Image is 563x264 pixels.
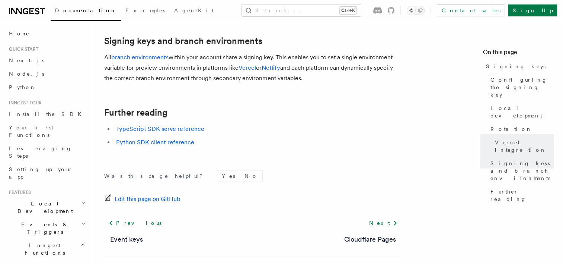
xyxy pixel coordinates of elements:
span: Local development [490,104,554,119]
span: Setting up your app [9,166,73,180]
span: Inngest tour [6,100,42,106]
p: All within your account share a signing key. This enables you to set a single environment variabl... [104,52,402,84]
span: Events & Triggers [6,221,81,236]
a: Documentation [51,2,121,21]
span: Your first Functions [9,125,53,138]
h4: On this page [483,48,554,60]
button: Local Development [6,197,87,218]
a: Edit this page on GitHub [104,194,180,204]
a: Signing keys [483,60,554,73]
span: Edit this page on GitHub [115,194,180,204]
span: Quick start [6,46,38,52]
a: AgentKit [170,2,218,20]
button: Yes [217,170,240,182]
a: Event keys [110,234,143,245]
a: Examples [121,2,170,20]
span: AgentKit [174,7,214,13]
span: Node.js [9,71,44,77]
a: Home [6,27,87,40]
button: No [240,170,262,182]
a: Leveraging Steps [6,142,87,163]
a: Further reading [104,107,167,118]
kbd: Ctrl+K [340,7,356,14]
a: Cloudflare Pages [344,234,396,245]
a: Signing keys and branch environments [104,36,262,46]
span: Leveraging Steps [9,145,72,159]
a: Vercel [239,64,256,71]
span: Further reading [490,188,554,203]
a: Local development [487,101,554,122]
button: Events & Triggers [6,218,87,239]
span: Documentation [55,7,116,13]
span: Examples [125,7,165,13]
a: branch environments [111,54,169,61]
p: Was this page helpful? [104,172,208,180]
a: TypeScript SDK serve reference [116,125,204,132]
a: Vercel integration [492,136,554,157]
span: Signing keys and branch environments [490,160,554,182]
span: Features [6,189,31,195]
a: Python [6,81,87,94]
a: Sign Up [508,4,557,16]
a: Further reading [487,185,554,206]
a: Next.js [6,54,87,67]
a: Rotation [487,122,554,136]
a: Install the SDK [6,107,87,121]
span: Home [9,30,30,37]
a: Netlify [262,64,280,71]
a: Node.js [6,67,87,81]
span: Next.js [9,57,44,63]
span: Configuring the signing key [490,76,554,98]
button: Toggle dark mode [407,6,425,15]
a: Your first Functions [6,121,87,142]
a: Signing keys and branch environments [487,157,554,185]
a: Next [364,216,402,230]
span: Python [9,84,36,90]
span: Inngest Functions [6,242,80,257]
button: Inngest Functions [6,239,87,260]
a: Previous [104,216,166,230]
span: Vercel integration [495,139,554,154]
a: Setting up your app [6,163,87,183]
span: Rotation [490,125,532,133]
a: Python SDK client reference [116,139,194,146]
span: Install the SDK [9,111,86,117]
span: Local Development [6,200,81,215]
span: Signing keys [486,63,546,70]
a: Configuring the signing key [487,73,554,101]
a: Contact sales [437,4,505,16]
button: Search...Ctrl+K [242,4,361,16]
